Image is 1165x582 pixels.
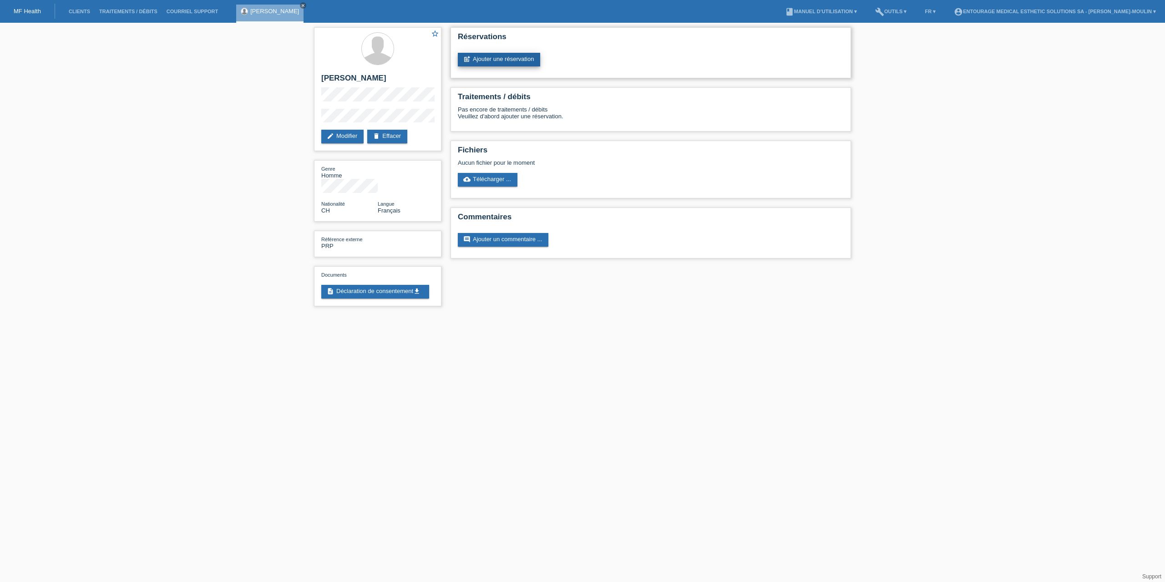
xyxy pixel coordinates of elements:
[920,9,940,14] a: FR ▾
[458,213,844,226] h2: Commentaires
[458,106,844,127] div: Pas encore de traitements / débits Veuillez d'abord ajouter une réservation.
[458,233,548,247] a: commentAjouter un commentaire ...
[378,201,395,207] span: Langue
[301,3,305,8] i: close
[321,272,347,278] span: Documents
[458,32,844,46] h2: Réservations
[162,9,223,14] a: Courriel Support
[463,56,471,63] i: post_add
[321,236,378,249] div: PRP
[321,166,335,172] span: Genre
[780,9,861,14] a: bookManuel d’utilisation ▾
[954,7,963,16] i: account_circle
[321,165,378,179] div: Homme
[1142,573,1161,580] a: Support
[458,146,844,159] h2: Fichiers
[327,132,334,140] i: edit
[321,237,363,242] span: Référence externe
[458,159,736,166] div: Aucun fichier pour le moment
[321,201,345,207] span: Nationalité
[300,2,306,9] a: close
[458,173,517,187] a: cloud_uploadTélécharger ...
[250,8,299,15] a: [PERSON_NAME]
[321,74,434,87] h2: [PERSON_NAME]
[14,8,41,15] a: MF Health
[463,176,471,183] i: cloud_upload
[463,236,471,243] i: comment
[458,53,540,66] a: post_addAjouter une réservation
[321,130,364,143] a: editModifier
[64,9,95,14] a: Clients
[875,7,884,16] i: build
[321,207,330,214] span: Suisse
[378,207,400,214] span: Français
[458,92,844,106] h2: Traitements / débits
[413,288,420,295] i: get_app
[327,288,334,295] i: description
[95,9,162,14] a: Traitements / débits
[367,130,407,143] a: deleteEffacer
[785,7,794,16] i: book
[431,30,439,38] i: star_border
[949,9,1160,14] a: account_circleENTOURAGE Medical Esthetic Solutions SA - [PERSON_NAME]-Moulin ▾
[871,9,911,14] a: buildOutils ▾
[321,285,429,299] a: descriptionDéclaration de consentementget_app
[431,30,439,39] a: star_border
[373,132,380,140] i: delete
